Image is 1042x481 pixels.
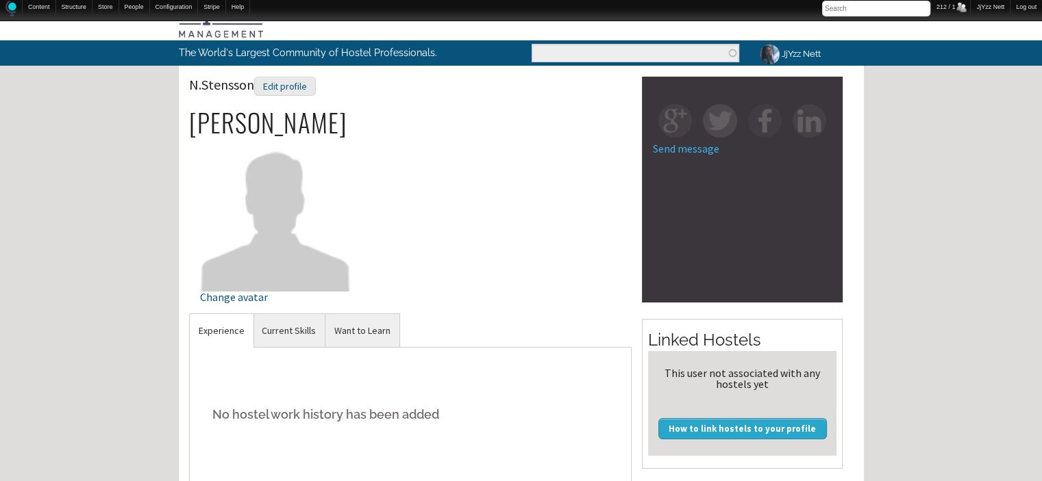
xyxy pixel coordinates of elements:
[658,418,827,439] a: How to link hostels to your profile
[532,44,739,62] input: Enter the terms you wish to search for.
[254,77,316,96] div: Edit profile
[654,367,831,389] div: This user not associated with any hostels yet
[200,291,351,302] div: Change avatar
[200,393,621,435] h5: No hostel work history has been added
[200,207,351,302] a: Change avatar
[189,76,316,93] span: N.Stensson
[648,328,836,352] h2: Linked Hostels
[190,314,253,348] a: Experience
[253,314,325,348] a: Current Skills
[748,104,782,138] img: fb-square.png
[749,40,829,67] a: JjYzz Nett
[793,104,826,138] img: in-square.png
[653,142,719,155] a: Send message
[200,140,351,291] img: N.Stensson's picture
[758,42,782,66] img: JjYzz Nett's picture
[189,108,632,137] h2: [PERSON_NAME]
[5,1,16,16] img: Home
[325,314,399,348] a: Want to Learn
[254,76,316,93] a: Edit profile
[179,40,464,65] p: The World's Largest Community of Hostel Professionals.
[822,1,930,16] input: Search
[658,104,692,138] img: gp-square.png
[703,104,736,138] img: tw-square.png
